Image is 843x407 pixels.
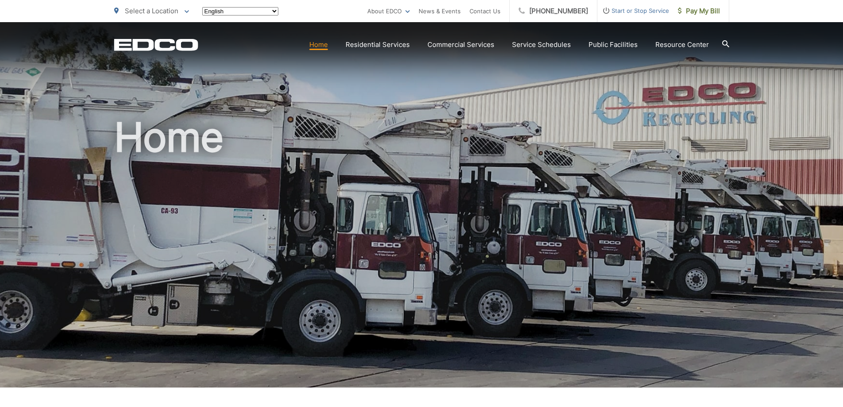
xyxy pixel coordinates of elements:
a: Contact Us [470,6,500,16]
a: Commercial Services [427,39,494,50]
a: Resource Center [655,39,709,50]
a: EDCD logo. Return to the homepage. [114,39,198,51]
h1: Home [114,115,729,395]
a: Service Schedules [512,39,571,50]
a: About EDCO [367,6,410,16]
a: Home [309,39,328,50]
select: Select a language [202,7,278,16]
a: Residential Services [346,39,410,50]
a: Public Facilities [589,39,638,50]
span: Pay My Bill [678,6,720,16]
a: News & Events [419,6,461,16]
span: Select a Location [125,7,178,15]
